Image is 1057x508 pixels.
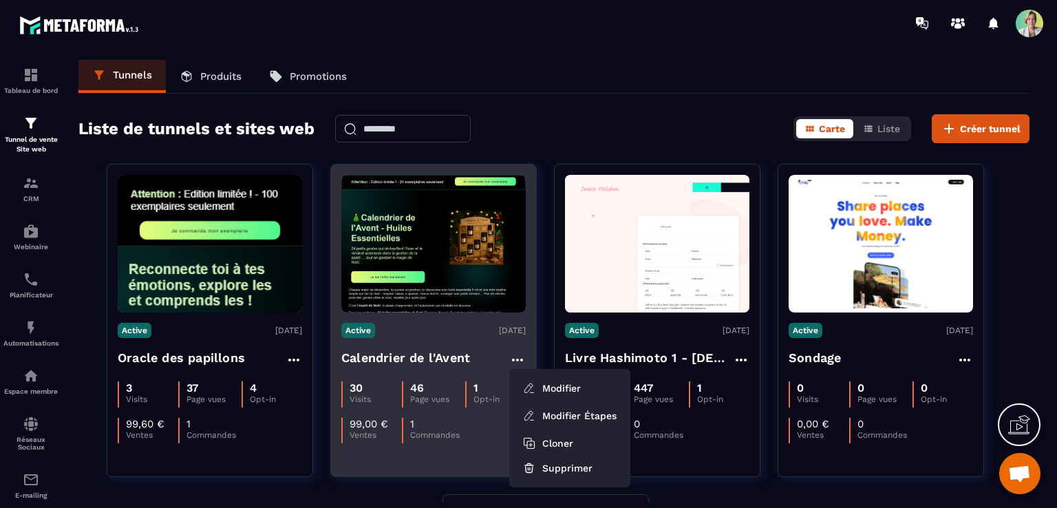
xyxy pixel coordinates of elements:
[877,123,900,134] span: Liste
[3,165,58,213] a: formationformationCRM
[78,115,314,142] h2: Liste de tunnels et sites web
[723,326,749,335] p: [DATE]
[697,394,749,404] p: Opt-in
[857,418,864,430] p: 0
[473,381,478,394] p: 1
[350,381,363,394] p: 30
[23,223,39,240] img: automations
[697,381,702,394] p: 1
[3,261,58,309] a: schedulerschedulerPlanificateur
[3,56,58,105] a: formationformationTableau de bord
[857,430,910,440] p: Commandes
[275,326,302,335] p: [DATE]
[473,394,526,404] p: Opt-in
[250,394,302,404] p: Opt-in
[350,430,402,440] p: Ventes
[341,323,375,338] p: Active
[118,323,151,338] p: Active
[634,381,653,394] p: 447
[23,319,39,336] img: automations
[3,243,58,251] p: Webinaire
[341,175,526,313] img: image
[921,394,973,404] p: Opt-in
[3,405,58,461] a: social-networksocial-networkRéseaux Sociaux
[186,418,191,430] p: 1
[515,456,625,480] button: Supprimer
[565,323,599,338] p: Active
[341,348,470,368] h4: Calendrier de l'Avent
[789,179,973,309] img: image
[166,60,255,93] a: Produits
[410,430,462,440] p: Commandes
[186,394,241,404] p: Page vues
[999,453,1040,494] div: Ouvrir le chat
[789,348,841,368] h4: Sondage
[3,105,58,165] a: formationformationTunnel de vente Site web
[3,87,58,94] p: Tableau de bord
[410,418,414,430] p: 1
[350,418,388,430] p: 99,00 €
[23,416,39,432] img: social-network
[3,436,58,451] p: Réseaux Sociaux
[350,394,402,404] p: Visits
[23,67,39,83] img: formation
[410,381,424,394] p: 46
[565,348,733,368] h4: Livre Hashimoto 1 - [DEMOGRAPHIC_DATA] suppléments - Stop Hashimoto
[515,401,625,431] a: Modifier Étapes
[186,430,239,440] p: Commandes
[78,60,166,93] a: Tunnels
[499,326,526,335] p: [DATE]
[932,114,1029,143] button: Créer tunnel
[797,394,849,404] p: Visits
[410,394,465,404] p: Page vues
[23,472,39,488] img: email
[126,381,132,394] p: 3
[126,418,164,430] p: 99,60 €
[3,135,58,154] p: Tunnel de vente Site web
[634,394,688,404] p: Page vues
[3,195,58,202] p: CRM
[634,430,686,440] p: Commandes
[515,376,625,401] button: Modifier
[796,119,853,138] button: Carte
[255,60,361,93] a: Promotions
[23,368,39,384] img: automations
[797,418,829,430] p: 0,00 €
[960,122,1021,136] span: Créer tunnel
[186,381,198,394] p: 37
[290,70,347,83] p: Promotions
[857,381,864,394] p: 0
[921,381,928,394] p: 0
[250,381,257,394] p: 4
[946,326,973,335] p: [DATE]
[19,12,143,38] img: logo
[113,69,152,81] p: Tunnels
[200,70,242,83] p: Produits
[857,394,912,404] p: Page vues
[565,175,749,313] img: image
[126,430,178,440] p: Ventes
[3,339,58,347] p: Automatisations
[855,119,908,138] button: Liste
[23,175,39,191] img: formation
[634,418,640,430] p: 0
[3,309,58,357] a: automationsautomationsAutomatisations
[118,175,302,313] img: image
[126,394,178,404] p: Visits
[3,213,58,261] a: automationsautomationsWebinaire
[118,348,245,368] h4: Oracle des papillons
[23,115,39,131] img: formation
[23,271,39,288] img: scheduler
[515,431,625,456] button: Cloner
[3,357,58,405] a: automationsautomationsEspace membre
[789,323,822,338] p: Active
[819,123,845,134] span: Carte
[3,291,58,299] p: Planificateur
[797,381,804,394] p: 0
[3,388,58,395] p: Espace membre
[3,491,58,499] p: E-mailing
[797,430,849,440] p: Ventes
